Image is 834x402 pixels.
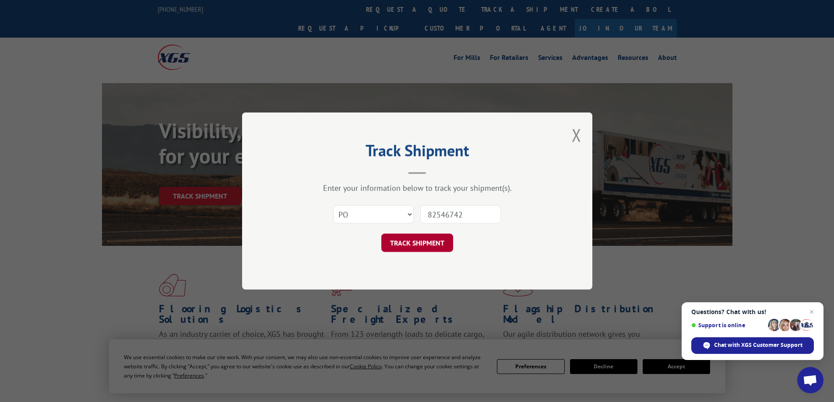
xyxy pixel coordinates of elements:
[691,308,814,315] span: Questions? Chat with us!
[691,337,814,354] div: Chat with XGS Customer Support
[806,307,817,317] span: Close chat
[286,183,549,193] div: Enter your information below to track your shipment(s).
[714,341,802,349] span: Chat with XGS Customer Support
[286,144,549,161] h2: Track Shipment
[420,205,501,224] input: Number(s)
[572,123,581,147] button: Close modal
[797,367,823,393] div: Open chat
[691,322,765,329] span: Support is online
[381,234,453,252] button: TRACK SHIPMENT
